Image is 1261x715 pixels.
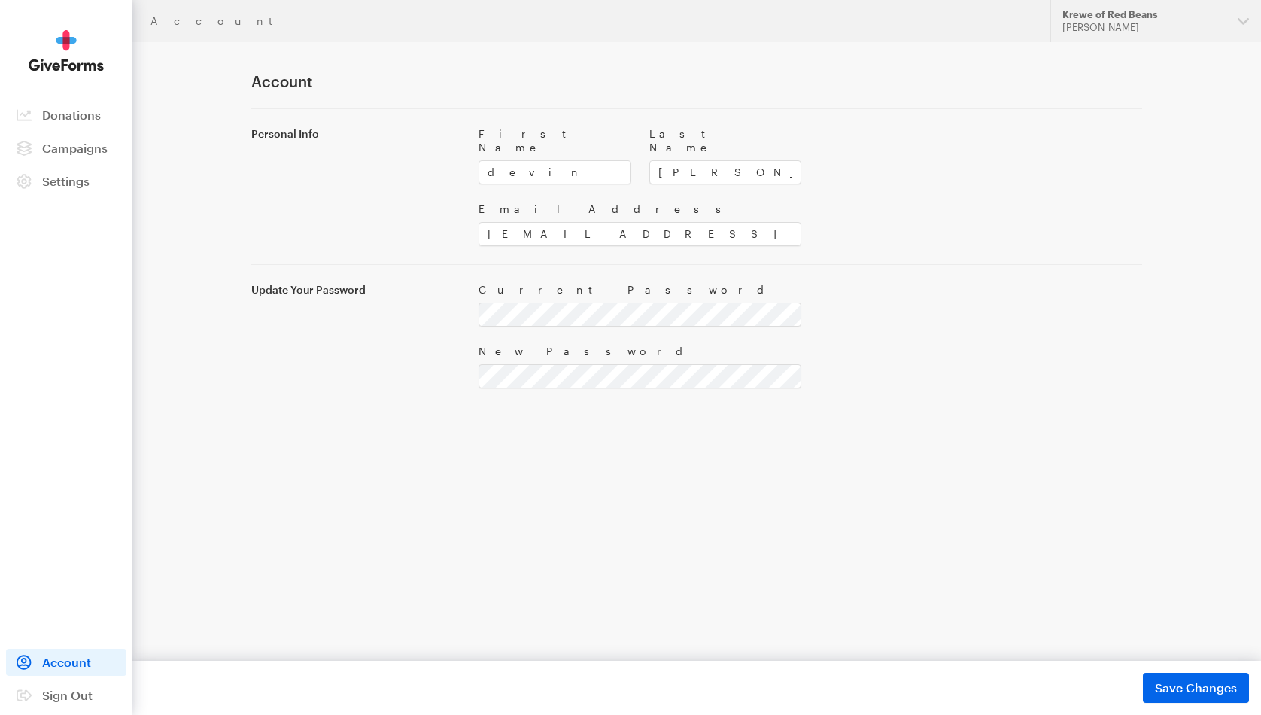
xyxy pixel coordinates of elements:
[479,127,631,154] label: First Name
[42,108,101,122] span: Donations
[6,168,126,195] a: Settings
[6,135,126,162] a: Campaigns
[479,345,801,358] label: New Password
[6,102,126,129] a: Donations
[479,202,801,216] label: Email Address
[251,72,1142,90] h1: Account
[479,283,801,297] label: Current Password
[649,127,802,154] label: Last Name
[42,174,90,188] span: Settings
[1062,8,1226,21] div: Krewe of Red Beans
[42,141,108,155] span: Campaigns
[251,283,460,297] label: Update Your Password
[1062,21,1226,34] div: [PERSON_NAME]
[29,30,104,71] img: GiveForms
[251,127,460,141] label: Personal Info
